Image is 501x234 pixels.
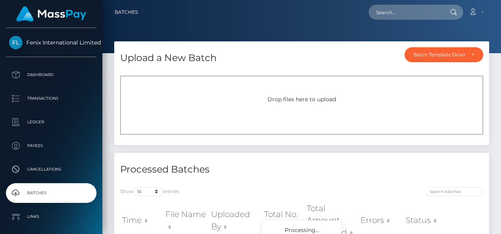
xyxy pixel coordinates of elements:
p: Ledger [9,116,93,128]
p: Links [9,211,93,223]
p: Dashboard [9,69,93,81]
label: Show entries [120,187,179,196]
button: Batch Template Download [405,47,483,62]
a: Batches [115,4,138,20]
div: Batch Template Download [414,52,465,58]
p: Payees [9,140,93,152]
h4: Upload a New Batch [120,51,217,65]
input: Search... [369,5,443,20]
a: Dashboard [6,65,96,85]
a: Payees [6,136,96,156]
a: Batches [6,183,96,203]
span: Drop files here to upload [267,96,336,103]
input: Search batches [426,187,483,196]
p: Batches [9,187,93,199]
img: Fenix International Limited [9,36,22,49]
span: Fenix International Limited [6,39,96,46]
select: Showentries [134,187,163,196]
h4: Processed Batches [120,163,296,176]
p: Transactions [9,93,93,104]
img: MassPay Logo [16,6,86,22]
a: Cancellations [6,160,96,179]
p: Cancellations [9,163,93,175]
a: Links [6,207,96,227]
a: Ledger [6,112,96,132]
a: Transactions [6,89,96,108]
